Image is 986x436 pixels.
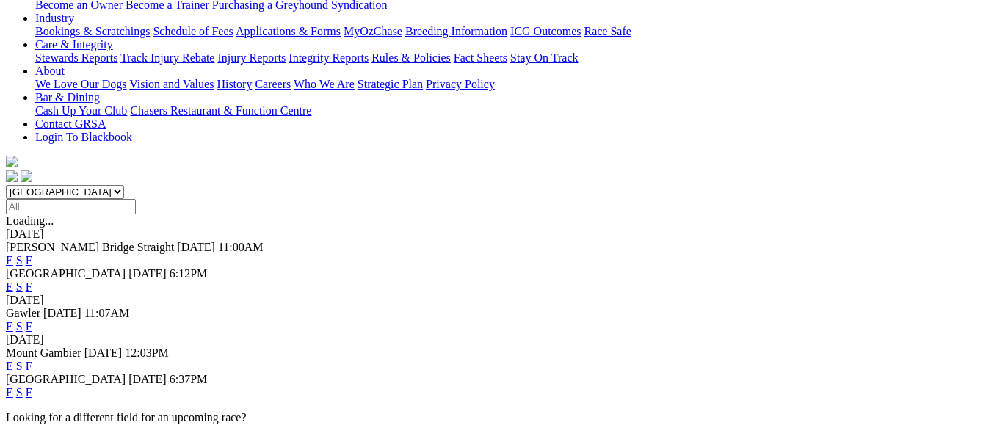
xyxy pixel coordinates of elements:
[6,170,18,182] img: facebook.svg
[6,386,13,399] a: E
[6,267,126,280] span: [GEOGRAPHIC_DATA]
[584,25,631,37] a: Race Safe
[153,25,233,37] a: Schedule of Fees
[217,51,286,64] a: Injury Reports
[35,91,100,103] a: Bar & Dining
[6,199,136,214] input: Select date
[6,241,174,253] span: [PERSON_NAME] Bridge Straight
[16,386,23,399] a: S
[6,373,126,385] span: [GEOGRAPHIC_DATA]
[6,294,980,307] div: [DATE]
[255,78,291,90] a: Careers
[26,360,32,372] a: F
[128,267,167,280] span: [DATE]
[84,346,123,359] span: [DATE]
[35,78,980,91] div: About
[426,78,495,90] a: Privacy Policy
[35,117,106,130] a: Contact GRSA
[510,51,578,64] a: Stay On Track
[510,25,581,37] a: ICG Outcomes
[16,254,23,266] a: S
[218,241,264,253] span: 11:00AM
[6,280,13,293] a: E
[217,78,252,90] a: History
[129,78,214,90] a: Vision and Values
[6,228,980,241] div: [DATE]
[35,104,980,117] div: Bar & Dining
[84,307,130,319] span: 11:07AM
[26,254,32,266] a: F
[35,65,65,77] a: About
[6,346,81,359] span: Mount Gambier
[26,386,32,399] a: F
[6,360,13,372] a: E
[170,373,208,385] span: 6:37PM
[35,25,150,37] a: Bookings & Scratchings
[6,411,980,424] p: Looking for a different field for an upcoming race?
[35,51,980,65] div: Care & Integrity
[236,25,341,37] a: Applications & Forms
[35,51,117,64] a: Stewards Reports
[35,12,74,24] a: Industry
[16,360,23,372] a: S
[6,320,13,333] a: E
[177,241,215,253] span: [DATE]
[16,320,23,333] a: S
[26,280,32,293] a: F
[6,214,54,227] span: Loading...
[358,78,423,90] a: Strategic Plan
[6,333,980,346] div: [DATE]
[371,51,451,64] a: Rules & Policies
[16,280,23,293] a: S
[6,307,40,319] span: Gawler
[6,156,18,167] img: logo-grsa-white.png
[128,373,167,385] span: [DATE]
[35,131,132,143] a: Login To Blackbook
[35,38,113,51] a: Care & Integrity
[35,25,980,38] div: Industry
[120,51,214,64] a: Track Injury Rebate
[289,51,369,64] a: Integrity Reports
[130,104,311,117] a: Chasers Restaurant & Function Centre
[170,267,208,280] span: 6:12PM
[405,25,507,37] a: Breeding Information
[43,307,81,319] span: [DATE]
[26,320,32,333] a: F
[35,78,126,90] a: We Love Our Dogs
[454,51,507,64] a: Fact Sheets
[344,25,402,37] a: MyOzChase
[6,254,13,266] a: E
[35,104,127,117] a: Cash Up Your Club
[21,170,32,182] img: twitter.svg
[294,78,355,90] a: Who We Are
[125,346,169,359] span: 12:03PM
